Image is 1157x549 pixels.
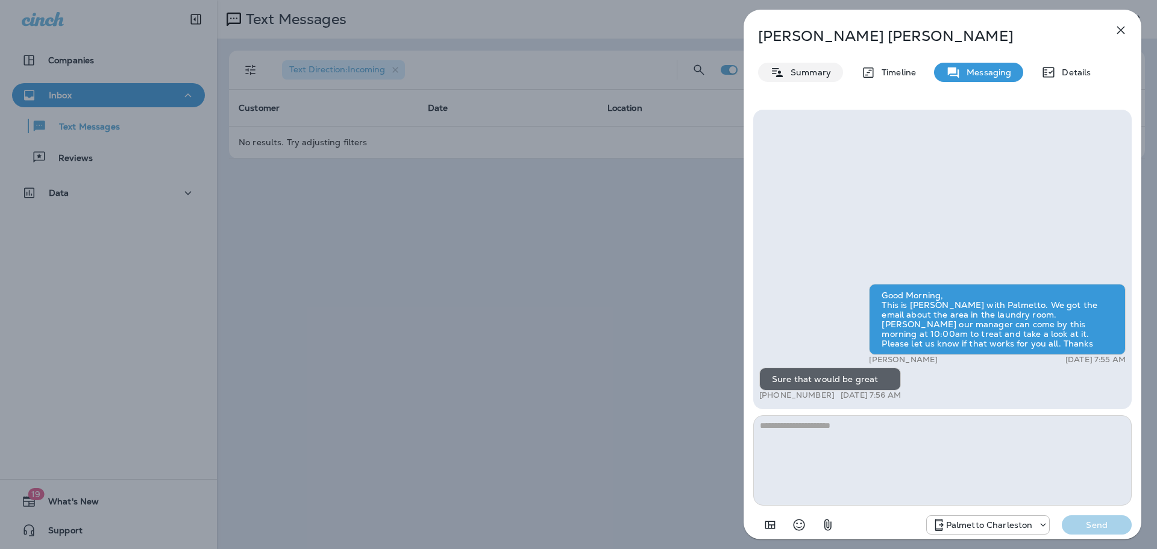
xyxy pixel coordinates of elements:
[759,368,901,391] div: Sure that would be great
[961,67,1011,77] p: Messaging
[785,67,831,77] p: Summary
[1056,67,1091,77] p: Details
[1065,355,1126,365] p: [DATE] 7:55 AM
[759,391,835,400] p: [PHONE_NUMBER]
[787,513,811,537] button: Select an emoji
[876,67,916,77] p: Timeline
[841,391,901,400] p: [DATE] 7:56 AM
[758,513,782,537] button: Add in a premade template
[869,284,1126,355] div: Good Morning, This is [PERSON_NAME] with Palmetto. We got the email about the area in the laundry...
[946,520,1033,530] p: Palmetto Charleston
[927,518,1050,532] div: +1 (843) 277-8322
[758,28,1087,45] p: [PERSON_NAME] [PERSON_NAME]
[869,355,938,365] p: [PERSON_NAME]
